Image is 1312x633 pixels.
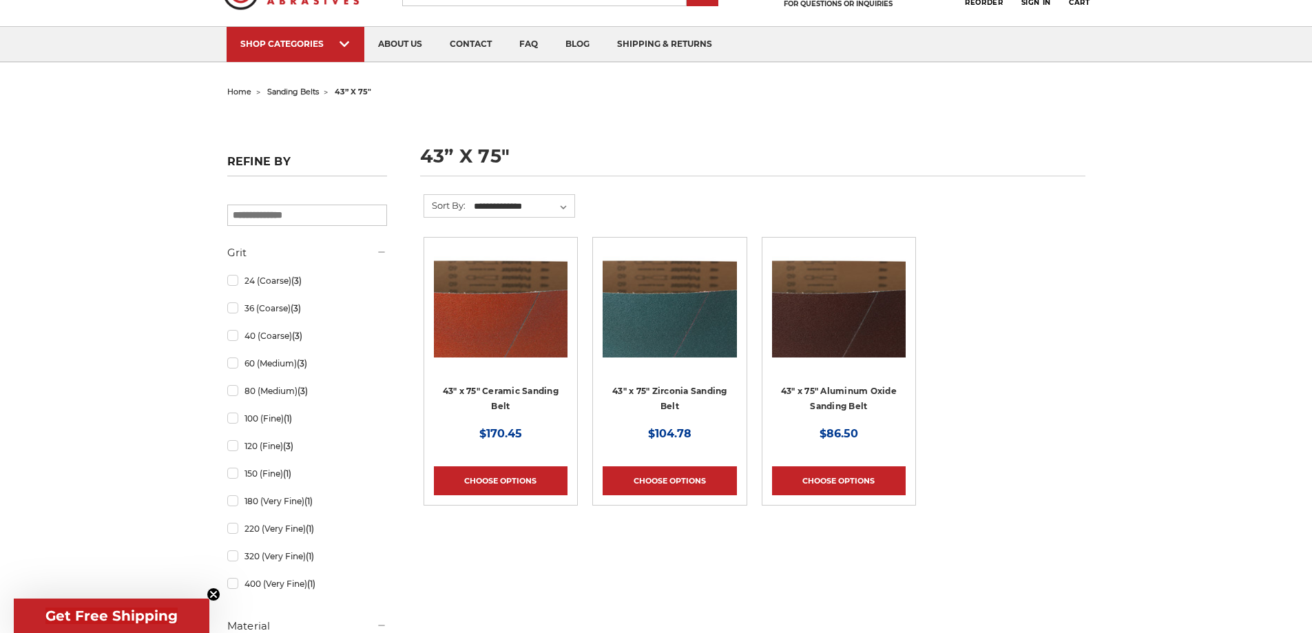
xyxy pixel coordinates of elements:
[227,489,387,513] a: 180 (Very Fine)
[603,247,736,424] a: 43" x 75" Zirconia Sanding Belt
[240,39,351,49] div: SHOP CATEGORIES
[335,87,371,96] span: 43” x 75"
[772,466,906,495] a: Choose Options
[420,147,1085,176] h1: 43” x 75"
[297,358,307,369] span: (3)
[227,379,387,403] a: 80 (Medium)
[227,434,387,458] a: 120 (Fine)
[772,247,906,424] a: 43" x 75" Aluminum Oxide Sanding Belt
[306,523,314,534] span: (1)
[434,247,568,357] img: 43" x 75" Ceramic Sanding Belt
[14,599,209,633] div: Get Free ShippingClose teaser
[820,427,858,440] span: $86.50
[292,331,302,341] span: (3)
[227,572,387,596] a: 400 (Very Fine)
[772,247,906,357] img: 43" x 75" Aluminum Oxide Sanding Belt
[227,87,251,96] a: home
[227,544,387,568] a: 320 (Very Fine)
[479,427,522,440] span: $170.45
[227,155,387,176] h5: Refine by
[291,276,302,286] span: (3)
[207,588,220,601] button: Close teaser
[364,27,436,62] a: about us
[227,406,387,430] a: 100 (Fine)
[648,427,691,440] span: $104.78
[227,296,387,320] a: 36 (Coarse)
[291,303,301,313] span: (3)
[306,551,314,561] span: (1)
[284,413,292,424] span: (1)
[434,247,568,424] a: 43" x 75" Ceramic Sanding Belt
[298,386,308,396] span: (3)
[227,517,387,541] a: 220 (Very Fine)
[436,27,506,62] a: contact
[283,468,291,479] span: (1)
[603,27,726,62] a: shipping & returns
[283,441,293,451] span: (3)
[424,195,466,216] label: Sort By:
[603,466,736,495] a: Choose Options
[227,324,387,348] a: 40 (Coarse)
[603,247,736,357] img: 43" x 75" Zirconia Sanding Belt
[227,351,387,375] a: 60 (Medium)
[227,269,387,293] a: 24 (Coarse)
[472,196,574,217] select: Sort By:
[506,27,552,62] a: faq
[307,579,315,589] span: (1)
[552,27,603,62] a: blog
[227,245,387,261] h5: Grit
[434,466,568,495] a: Choose Options
[45,608,178,624] span: Get Free Shipping
[267,87,319,96] a: sanding belts
[227,461,387,486] a: 150 (Fine)
[304,496,313,506] span: (1)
